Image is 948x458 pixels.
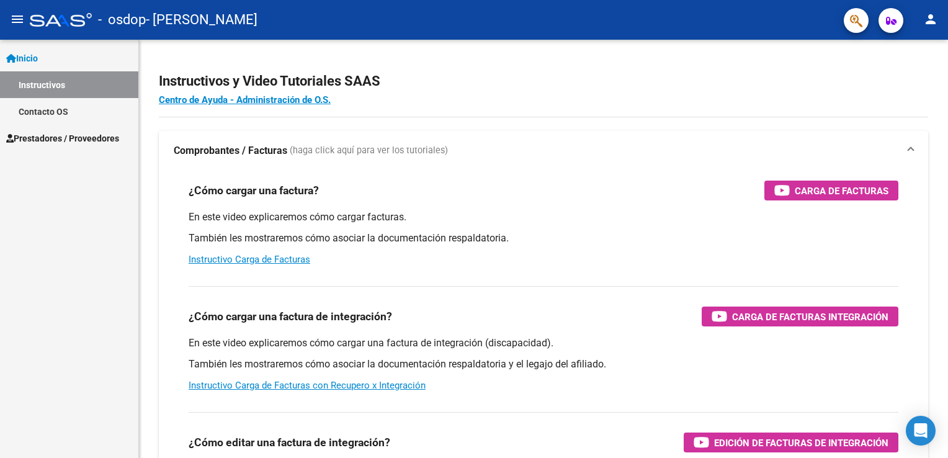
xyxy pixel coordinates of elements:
[714,435,888,451] span: Edición de Facturas de integración
[795,183,888,199] span: Carga de Facturas
[174,144,287,158] strong: Comprobantes / Facturas
[159,70,928,93] h2: Instructivos y Video Tutoriales SAAS
[189,380,426,391] a: Instructivo Carga de Facturas con Recupero x Integración
[189,231,898,245] p: También les mostraremos cómo asociar la documentación respaldatoria.
[6,52,38,65] span: Inicio
[702,307,898,326] button: Carga de Facturas Integración
[98,6,146,34] span: - osdop
[764,181,898,200] button: Carga de Facturas
[906,416,936,446] div: Open Intercom Messenger
[189,210,898,224] p: En este video explicaremos cómo cargar facturas.
[684,433,898,452] button: Edición de Facturas de integración
[189,254,310,265] a: Instructivo Carga de Facturas
[159,131,928,171] mat-expansion-panel-header: Comprobantes / Facturas (haga click aquí para ver los tutoriales)
[923,12,938,27] mat-icon: person
[189,308,392,325] h3: ¿Cómo cargar una factura de integración?
[10,12,25,27] mat-icon: menu
[189,182,319,199] h3: ¿Cómo cargar una factura?
[290,144,448,158] span: (haga click aquí para ver los tutoriales)
[6,132,119,145] span: Prestadores / Proveedores
[159,94,331,106] a: Centro de Ayuda - Administración de O.S.
[732,309,888,325] span: Carga de Facturas Integración
[189,357,898,371] p: También les mostraremos cómo asociar la documentación respaldatoria y el legajo del afiliado.
[146,6,257,34] span: - [PERSON_NAME]
[189,336,898,350] p: En este video explicaremos cómo cargar una factura de integración (discapacidad).
[189,434,390,451] h3: ¿Cómo editar una factura de integración?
